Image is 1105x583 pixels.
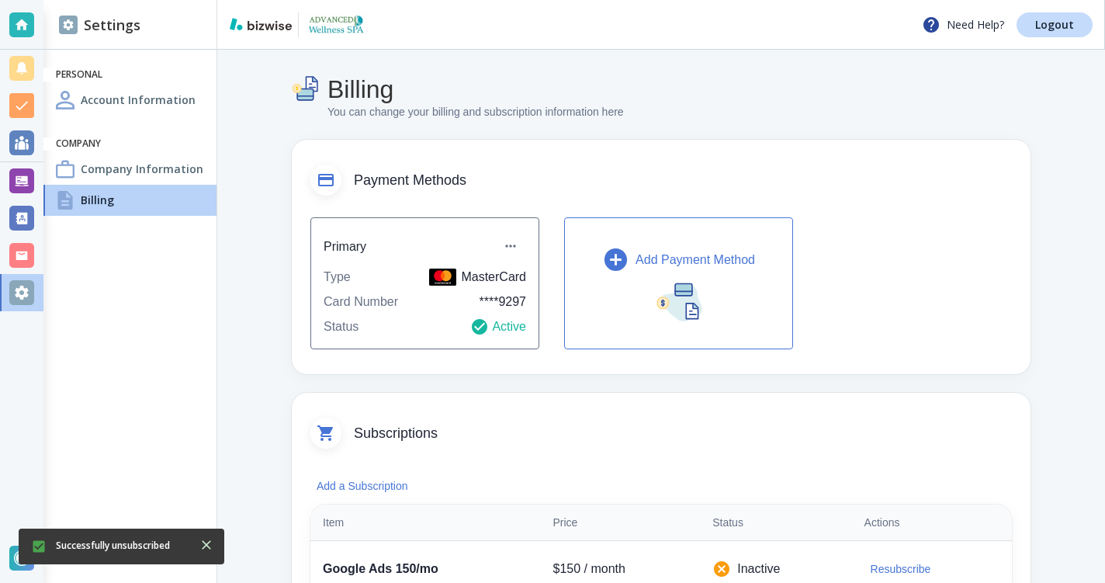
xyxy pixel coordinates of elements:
[59,16,78,34] img: DashboardSidebarSettings.svg
[56,137,204,151] h6: Company
[43,85,216,116] a: Account InformationAccount Information
[327,104,624,121] p: You can change your billing and subscription information here
[81,161,203,177] h4: Company Information
[552,560,688,578] p: $ 150 / month
[324,268,351,286] p: Type
[852,505,1012,541] th: Actions
[230,18,292,30] img: bizwise
[354,172,1012,189] span: Payment Methods
[354,425,1012,442] span: Subscriptions
[59,15,140,36] h2: Settings
[922,16,1004,34] p: Need Help?
[81,92,196,108] h4: Account Information
[737,560,780,578] p: Inactive
[305,12,369,37] img: Advanced Wellness Spa
[324,237,366,256] h6: Primary
[1017,12,1093,37] a: Logout
[636,251,755,269] p: Add Payment Method
[310,470,414,501] button: Add a Subscription
[429,269,456,286] img: MasterCard
[324,293,398,311] p: Card Number
[81,192,114,208] h4: Billing
[323,560,528,578] p: Google Ads 150/mo
[310,505,540,541] th: Item
[327,75,624,104] h4: Billing
[1035,19,1074,30] p: Logout
[56,68,204,82] h6: Personal
[195,533,218,557] button: Close
[564,217,793,349] button: Add Payment Method
[429,268,526,286] p: MasterCard
[43,185,216,216] a: BillingBilling
[324,318,359,336] p: Status
[470,318,526,336] p: Active
[56,540,170,553] p: Successfully unsubscribed
[43,154,216,185] a: Company InformationCompany Information
[700,505,851,541] th: Status
[292,75,321,104] img: Billing
[540,505,700,541] th: Price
